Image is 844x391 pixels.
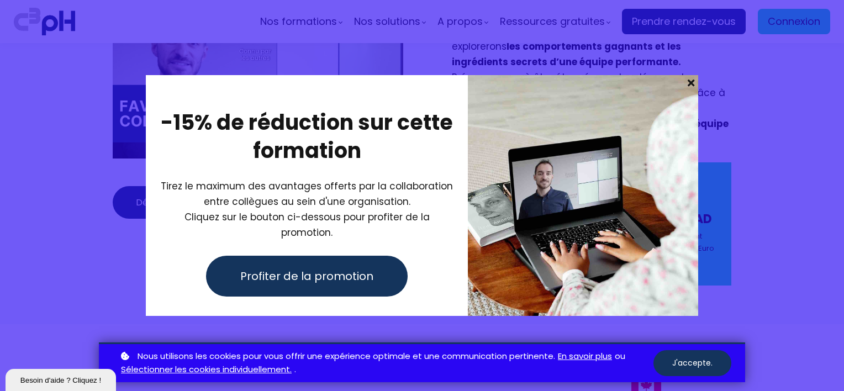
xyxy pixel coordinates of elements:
p: ou . [118,350,653,377]
a: Sélectionner les cookies individuellement. [121,363,292,377]
button: Profiter de la promotion [206,256,408,297]
span: Profiter de la promotion [240,268,373,284]
h2: -15% de réduction sur cette formation [160,108,454,165]
div: Cliquez sur le bouton ci-dessous pour profiter de la promotion. [160,178,454,240]
span: Nous utilisons les cookies pour vous offrir une expérience optimale et une communication pertinente. [138,350,555,363]
a: En savoir plus [558,350,612,363]
button: J'accepte. [653,350,731,376]
span: Tirez le maximum des avantages offerts par la collaboration entre collègues au sein d'une organis... [161,179,453,208]
iframe: chat widget [6,367,118,391]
